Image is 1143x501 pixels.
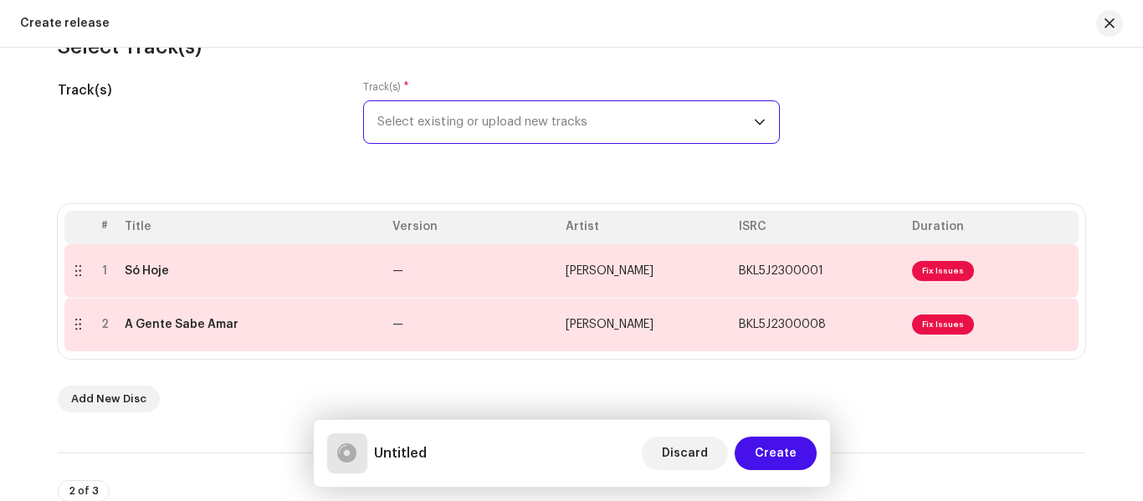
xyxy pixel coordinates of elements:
[58,80,336,100] h5: Track(s)
[732,211,905,244] th: ISRC
[566,319,654,330] span: Lenny Araújo
[386,211,559,244] th: Version
[559,211,732,244] th: Artist
[754,101,766,143] div: dropdown trigger
[363,80,409,94] label: Track(s)
[739,319,826,330] span: BKL5J2300008
[374,443,427,463] h5: Untitled
[118,211,386,244] th: Title
[735,437,817,470] button: Create
[642,437,728,470] button: Discard
[377,101,754,143] span: Select existing or upload new tracks
[392,265,403,277] span: —
[905,211,1079,244] th: Duration
[912,261,974,281] span: Fix Issues
[739,265,823,277] span: BKL5J2300001
[662,437,708,470] span: Discard
[755,437,797,470] span: Create
[566,265,654,277] span: Lenny Araújo
[912,314,974,335] span: Fix Issues
[392,319,403,330] span: —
